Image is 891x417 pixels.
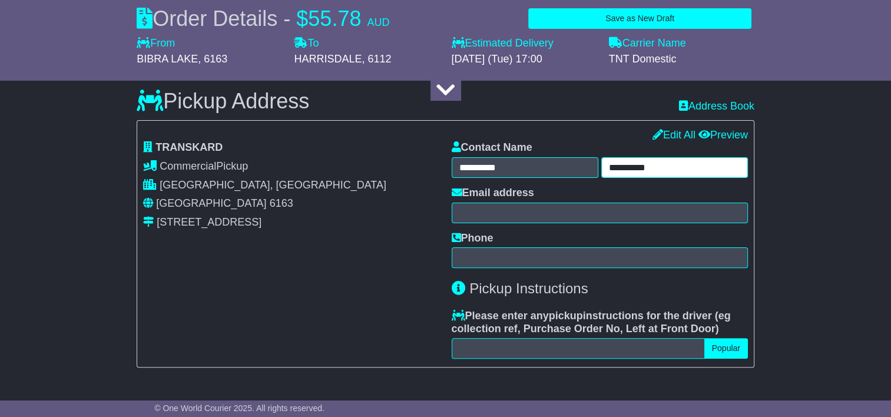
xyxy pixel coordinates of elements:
h3: Pickup Address [137,90,309,113]
span: Commercial [160,160,216,172]
div: [DATE] (Tue) 17:00 [451,53,597,66]
label: Email address [452,187,534,200]
label: Carrier Name [609,37,686,50]
span: AUD [367,16,389,28]
span: [GEOGRAPHIC_DATA], [GEOGRAPHIC_DATA] [160,179,386,191]
span: TRANSKARD [155,141,223,153]
span: HARRISDALE [294,53,362,65]
span: pickup [549,310,583,322]
button: Popular [704,338,748,359]
label: Please enter any instructions for the driver ( ) [452,310,748,335]
label: Contact Name [452,141,532,154]
span: [GEOGRAPHIC_DATA] [156,197,266,209]
span: , 6112 [362,53,391,65]
button: Save as New Draft [528,8,751,29]
a: Preview [698,129,748,141]
span: 6163 [270,197,293,209]
span: 55.78 [308,6,361,31]
span: , 6163 [198,53,227,65]
div: TNT Domestic [609,53,754,66]
span: © One World Courier 2025. All rights reserved. [154,403,324,413]
a: Edit All [652,129,695,141]
label: Phone [452,232,493,245]
span: BIBRA LAKE [137,53,198,65]
label: Estimated Delivery [451,37,597,50]
span: eg collection ref, Purchase Order No, Left at Front Door [452,310,731,335]
div: [STREET_ADDRESS] [157,216,261,229]
label: From [137,37,175,50]
div: Order Details - [137,6,389,31]
span: Pickup Instructions [469,280,588,296]
label: To [294,37,319,50]
div: Pickup [143,160,439,173]
span: $ [296,6,308,31]
a: Address Book [679,100,754,113]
